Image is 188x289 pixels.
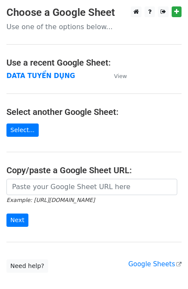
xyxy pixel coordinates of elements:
[6,179,177,195] input: Paste your Google Sheet URL here
[6,72,75,80] a: DATA TUYỂN DỤNG
[6,123,39,137] a: Select...
[6,57,182,68] h4: Use a recent Google Sheet:
[6,107,182,117] h4: Select another Google Sheet:
[6,165,182,175] h4: Copy/paste a Google Sheet URL:
[114,73,127,79] small: View
[6,259,48,273] a: Need help?
[6,214,28,227] input: Next
[6,6,182,19] h3: Choose a Google Sheet
[145,248,188,289] iframe: Chat Widget
[105,72,127,80] a: View
[128,260,182,268] a: Google Sheets
[6,197,95,203] small: Example: [URL][DOMAIN_NAME]
[6,22,182,31] p: Use one of the options below...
